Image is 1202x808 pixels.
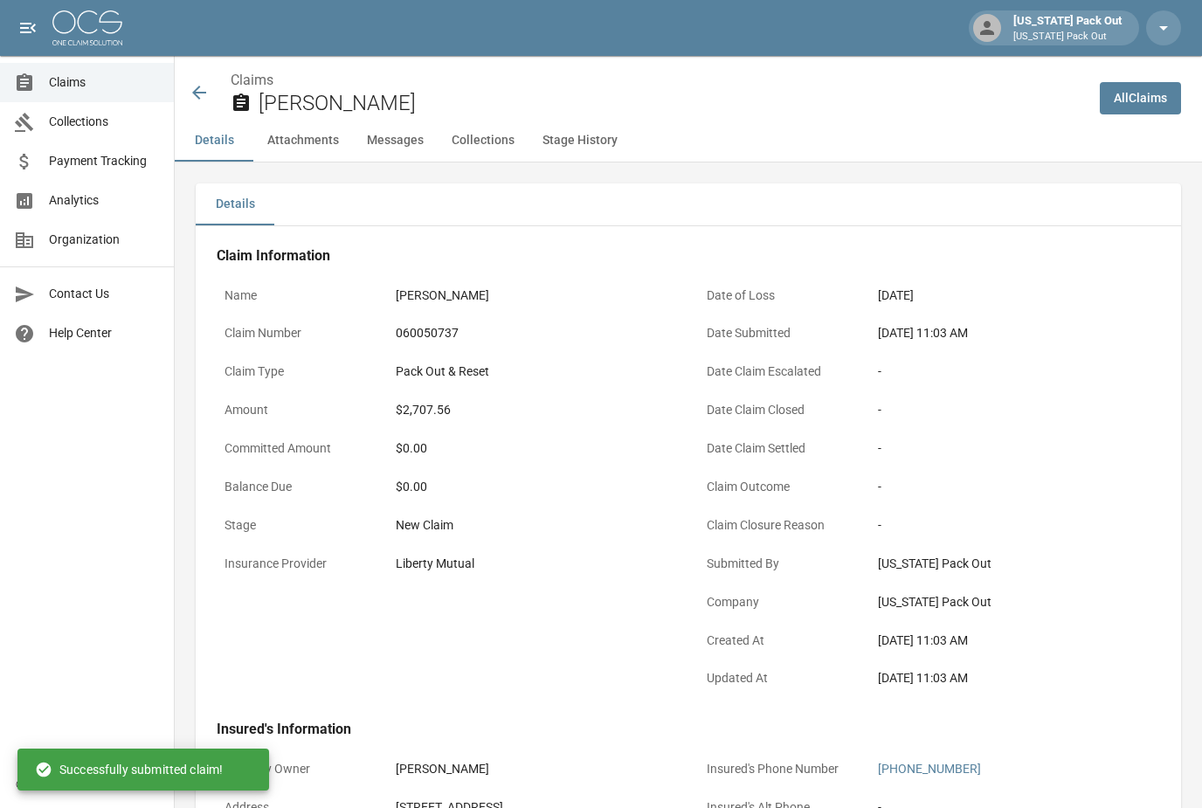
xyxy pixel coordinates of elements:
div: [PERSON_NAME] [396,287,489,305]
p: Date Submitted [699,316,856,350]
p: Insurance Provider [217,547,374,581]
div: $2,707.56 [396,401,451,419]
h4: Claim Information [217,247,1160,265]
img: ocs-logo-white-transparent.png [52,10,122,45]
p: Claim Closure Reason [699,508,856,542]
div: [DATE] 11:03 AM [878,632,1152,650]
div: 060050737 [396,324,459,342]
div: [DATE] [878,287,914,305]
p: Claim Outcome [699,470,856,504]
div: $0.00 [396,478,670,496]
div: Pack Out & Reset [396,363,489,381]
button: Attachments [253,120,353,162]
p: Claim Type [217,355,374,389]
p: Created At [699,624,856,658]
p: Stage [217,508,374,542]
span: Organization [49,231,160,249]
div: Liberty Mutual [396,555,474,573]
p: Claim Number [217,316,374,350]
h2: [PERSON_NAME] [259,91,1086,116]
div: [US_STATE] Pack Out [1006,12,1129,44]
button: Collections [438,120,528,162]
div: - [878,439,1152,458]
p: Name [217,279,374,313]
div: - [878,516,1152,535]
a: [PHONE_NUMBER] [878,762,981,776]
div: [US_STATE] Pack Out [878,555,1152,573]
div: © 2025 One Claim Solution [16,776,158,793]
p: Date Claim Closed [699,393,856,427]
div: [PERSON_NAME] [396,760,489,778]
div: - [878,401,1152,419]
span: Contact Us [49,285,160,303]
div: details tabs [196,183,1181,225]
button: Messages [353,120,438,162]
h4: Insured's Information [217,721,1160,738]
p: Balance Due [217,470,374,504]
nav: breadcrumb [231,70,1086,91]
p: Committed Amount [217,432,374,466]
button: open drawer [10,10,45,45]
a: AllClaims [1100,82,1181,114]
button: Details [175,120,253,162]
span: Collections [49,113,160,131]
div: [US_STATE] Pack Out [878,593,1152,611]
span: Payment Tracking [49,152,160,170]
div: - [878,478,1152,496]
button: Details [196,183,274,225]
span: Claims [49,73,160,92]
button: Stage History [528,120,632,162]
div: anchor tabs [175,120,1202,162]
p: Date Claim Escalated [699,355,856,389]
div: Successfully submitted claim! [35,754,223,785]
p: [US_STATE] Pack Out [1013,30,1122,45]
div: - [878,363,1152,381]
p: Date of Loss [699,279,856,313]
p: Date Claim Settled [699,432,856,466]
span: Help Center [49,324,160,342]
div: $0.00 [396,439,670,458]
p: Insured's Phone Number [699,752,856,786]
span: Analytics [49,191,160,210]
p: Company [699,585,856,619]
p: Property Owner [217,752,374,786]
p: Submitted By [699,547,856,581]
a: Claims [231,72,273,88]
div: [DATE] 11:03 AM [878,669,1152,687]
p: Amount [217,393,374,427]
p: Updated At [699,661,856,695]
div: [DATE] 11:03 AM [878,324,1152,342]
div: New Claim [396,516,670,535]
